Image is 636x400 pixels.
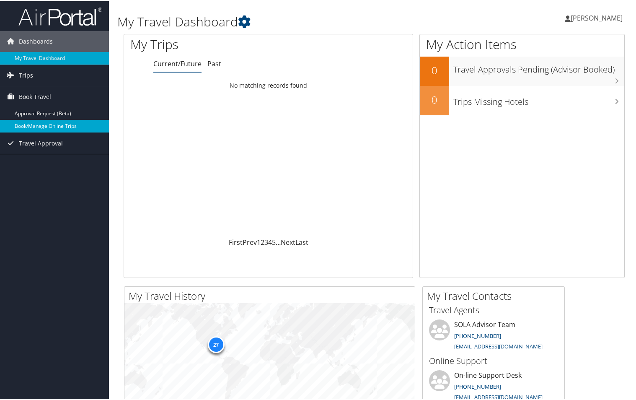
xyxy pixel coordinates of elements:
a: 3 [264,236,268,246]
span: [PERSON_NAME] [571,12,623,21]
a: First [229,236,243,246]
h2: My Travel Contacts [427,288,564,302]
a: [EMAIL_ADDRESS][DOMAIN_NAME] [454,392,543,400]
a: 1 [257,236,261,246]
a: [EMAIL_ADDRESS][DOMAIN_NAME] [454,341,543,349]
a: 4 [268,236,272,246]
h2: My Travel History [129,288,415,302]
h2: 0 [420,62,449,76]
h1: My Travel Dashboard [117,12,460,29]
li: SOLA Advisor Team [425,318,562,353]
a: Prev [243,236,257,246]
h1: My Trips [130,34,286,52]
h2: 0 [420,91,449,106]
h3: Trips Missing Hotels [453,91,624,106]
td: No matching records found [124,77,413,92]
span: … [276,236,281,246]
a: [PERSON_NAME] [565,4,631,29]
a: [PHONE_NUMBER] [454,331,501,338]
a: 0Travel Approvals Pending (Advisor Booked) [420,55,624,85]
h3: Travel Approvals Pending (Advisor Booked) [453,58,624,74]
a: Last [295,236,308,246]
img: airportal-logo.png [18,5,102,25]
h3: Online Support [429,354,558,366]
h3: Travel Agents [429,303,558,315]
span: Dashboards [19,30,53,51]
div: 27 [207,335,224,352]
a: Current/Future [153,58,202,67]
span: Book Travel [19,85,51,106]
span: Travel Approval [19,132,63,153]
a: Past [207,58,221,67]
span: Trips [19,64,33,85]
a: Next [281,236,295,246]
a: 5 [272,236,276,246]
a: 0Trips Missing Hotels [420,85,624,114]
h1: My Action Items [420,34,624,52]
a: 2 [261,236,264,246]
a: [PHONE_NUMBER] [454,382,501,389]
